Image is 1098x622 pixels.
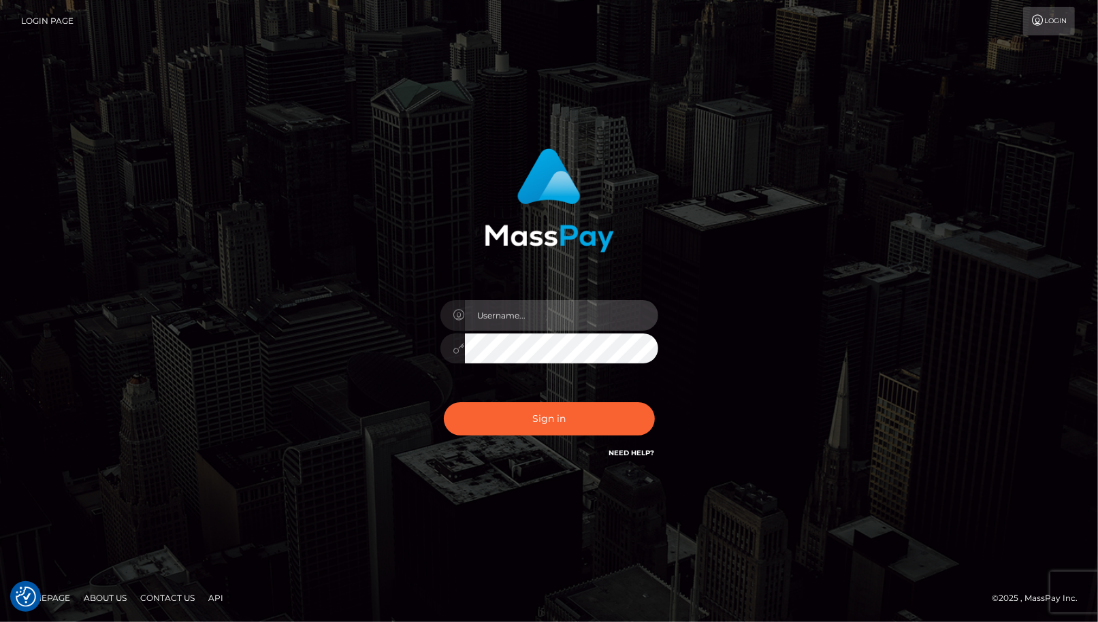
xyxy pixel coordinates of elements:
div: © 2025 , MassPay Inc. [992,591,1088,606]
button: Consent Preferences [16,587,36,607]
a: Need Help? [609,448,655,457]
input: Username... [465,300,658,331]
button: Sign in [444,402,655,436]
a: Contact Us [135,587,200,608]
a: Login Page [21,7,74,35]
img: Revisit consent button [16,587,36,607]
a: API [203,587,229,608]
img: MassPay Login [485,148,614,252]
a: About Us [78,587,132,608]
a: Homepage [15,587,76,608]
a: Login [1023,7,1075,35]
